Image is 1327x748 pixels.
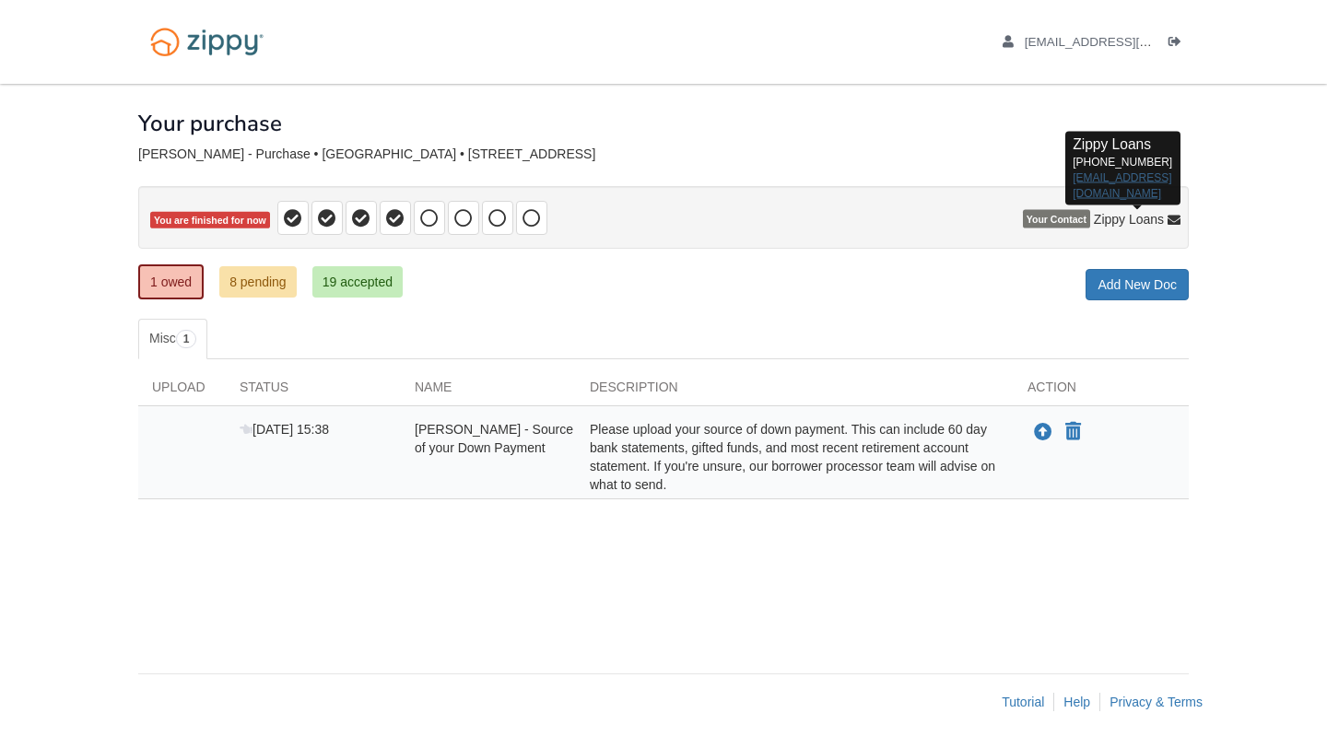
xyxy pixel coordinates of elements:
[576,420,1014,494] div: Please upload your source of down payment. This can include 60 day bank statements, gifted funds,...
[240,422,329,437] span: [DATE] 15:38
[1073,134,1173,202] p: [PHONE_NUMBER]
[219,266,297,298] a: 8 pending
[1003,35,1236,53] a: edit profile
[150,212,270,229] span: You are finished for now
[138,146,1189,162] div: [PERSON_NAME] - Purchase • [GEOGRAPHIC_DATA] • [STREET_ADDRESS]
[138,264,204,299] a: 1 owed
[1014,378,1189,405] div: Action
[1025,35,1236,49] span: hjf0763@gmail.com
[312,266,403,298] a: 19 accepted
[138,319,207,359] a: Misc
[1110,695,1203,709] a: Privacy & Terms
[138,378,226,405] div: Upload
[1063,695,1090,709] a: Help
[226,378,401,405] div: Status
[401,378,576,405] div: Name
[138,111,282,135] h1: Your purchase
[1002,695,1044,709] a: Tutorial
[1023,210,1090,228] span: Your Contact
[1073,171,1171,200] a: [EMAIL_ADDRESS][DOMAIN_NAME]
[1086,269,1189,300] a: Add New Doc
[1032,420,1054,444] button: Upload Heather Fowler - Source of your Down Payment
[176,330,197,348] span: 1
[1063,421,1083,443] button: Declare Heather Fowler - Source of your Down Payment not applicable
[576,378,1014,405] div: Description
[138,18,276,65] img: Logo
[1168,35,1189,53] a: Log out
[415,422,573,455] span: [PERSON_NAME] - Source of your Down Payment
[1073,135,1151,151] span: Zippy Loans
[1094,210,1164,228] span: Zippy Loans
